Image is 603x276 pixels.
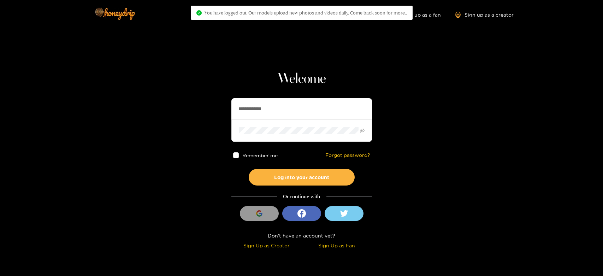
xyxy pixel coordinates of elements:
a: Sign up as a fan [392,12,441,18]
span: check-circle [196,10,202,16]
span: You have logged out. Our models upload new photos and videos daily. Come back soon for more.. [205,10,407,16]
button: Log into your account [249,169,355,186]
div: Sign Up as Fan [303,241,370,249]
a: Sign up as a creator [455,12,514,18]
h1: Welcome [231,71,372,88]
div: Or continue with [231,193,372,201]
a: Forgot password? [325,152,370,158]
div: Sign Up as Creator [233,241,300,249]
span: Remember me [242,153,278,158]
span: eye-invisible [360,128,365,133]
div: Don't have an account yet? [231,231,372,240]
